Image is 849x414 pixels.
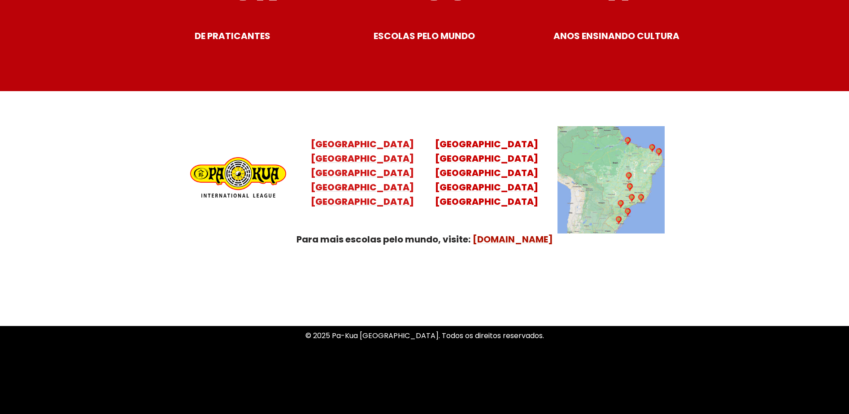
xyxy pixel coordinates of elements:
[374,30,475,42] strong: ESCOLAS PELO MUNDO
[435,167,538,208] mark: [GEOGRAPHIC_DATA] [GEOGRAPHIC_DATA] [GEOGRAPHIC_DATA]
[311,138,414,150] mark: [GEOGRAPHIC_DATA]
[296,233,470,246] strong: Para mais escolas pelo mundo, visite:
[384,368,465,379] a: Política de Privacidade
[169,290,680,314] p: Uma Escola de conhecimentos orientais para toda a família. Foco, habilidade concentração, conquis...
[435,138,538,208] a: [GEOGRAPHIC_DATA][GEOGRAPHIC_DATA][GEOGRAPHIC_DATA][GEOGRAPHIC_DATA][GEOGRAPHIC_DATA]
[553,30,679,42] strong: ANOS ENSINANDO CULTURA
[311,138,414,208] a: [GEOGRAPHIC_DATA][GEOGRAPHIC_DATA][GEOGRAPHIC_DATA][GEOGRAPHIC_DATA][GEOGRAPHIC_DATA]
[473,233,553,246] a: [DOMAIN_NAME]
[311,152,414,208] mark: [GEOGRAPHIC_DATA] [GEOGRAPHIC_DATA] [GEOGRAPHIC_DATA] [GEOGRAPHIC_DATA]
[435,138,538,165] mark: [GEOGRAPHIC_DATA] [GEOGRAPHIC_DATA]
[169,330,680,342] p: © 2025 Pa-Kua [GEOGRAPHIC_DATA]. Todos os direitos reservados.
[195,30,270,42] strong: DE PRATICANTES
